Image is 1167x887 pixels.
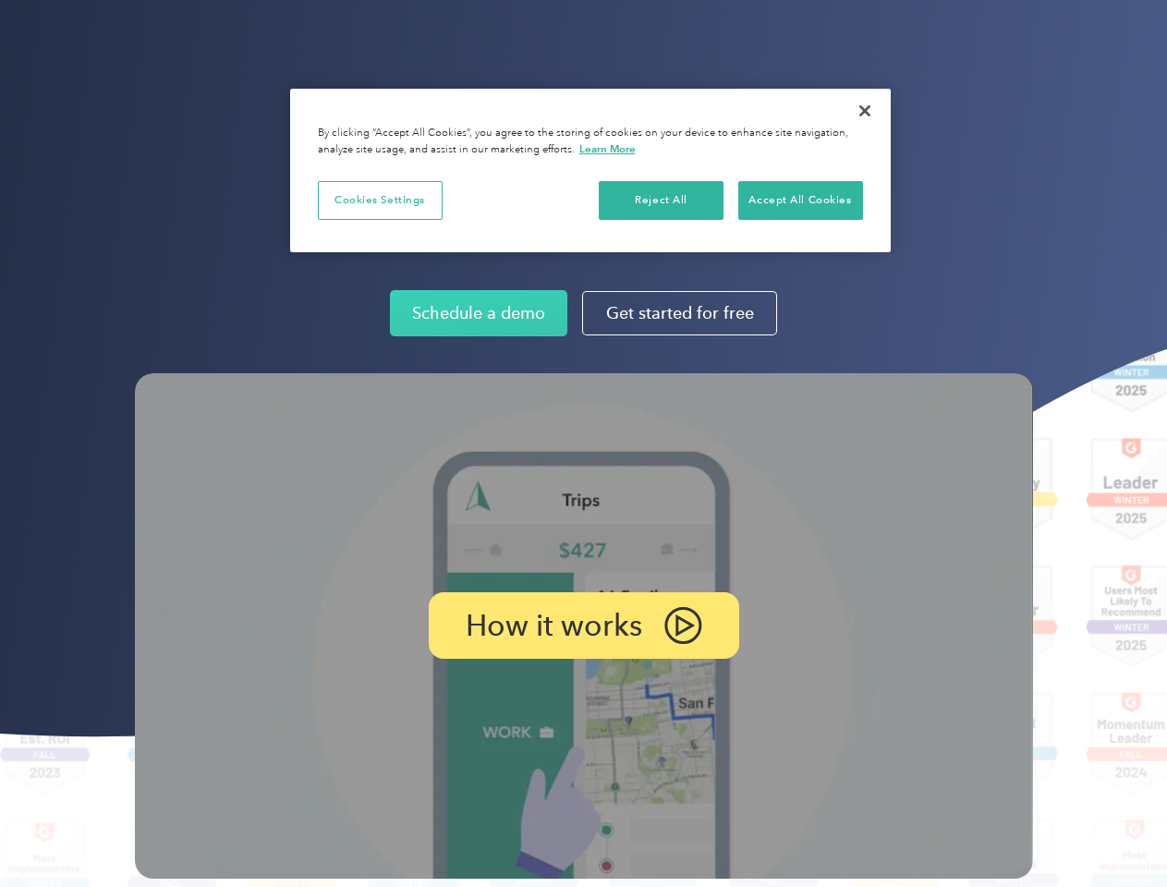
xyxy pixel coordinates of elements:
[738,181,863,220] button: Accept All Cookies
[466,614,642,637] p: How it works
[290,89,891,252] div: Privacy
[318,126,863,158] div: By clicking “Accept All Cookies”, you agree to the storing of cookies on your device to enhance s...
[599,181,723,220] button: Reject All
[390,290,567,336] a: Schedule a demo
[579,142,636,155] a: More information about your privacy, opens in a new tab
[582,291,777,335] a: Get started for free
[318,181,443,220] button: Cookies Settings
[290,89,891,252] div: Cookie banner
[845,91,885,131] button: Close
